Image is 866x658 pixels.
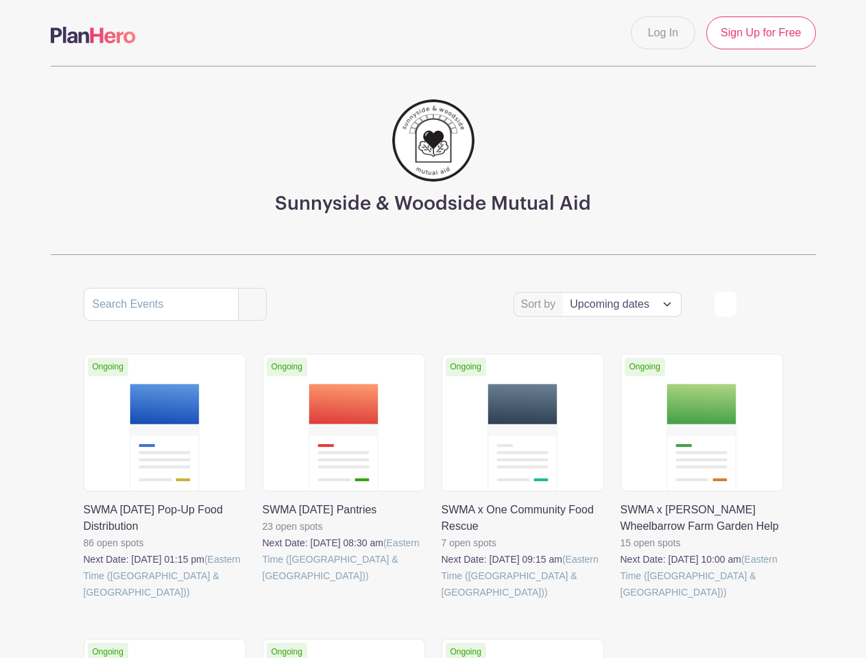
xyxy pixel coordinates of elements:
img: logo-507f7623f17ff9eddc593b1ce0a138ce2505c220e1c5a4e2b4648c50719b7d32.svg [51,27,136,43]
h3: Sunnyside & Woodside Mutual Aid [275,193,591,216]
div: order and view [714,292,783,317]
input: Search Events [84,288,239,321]
img: 256.png [392,99,474,182]
a: Log In [631,16,695,49]
a: Sign Up for Free [706,16,815,49]
label: Sort by [521,296,560,313]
